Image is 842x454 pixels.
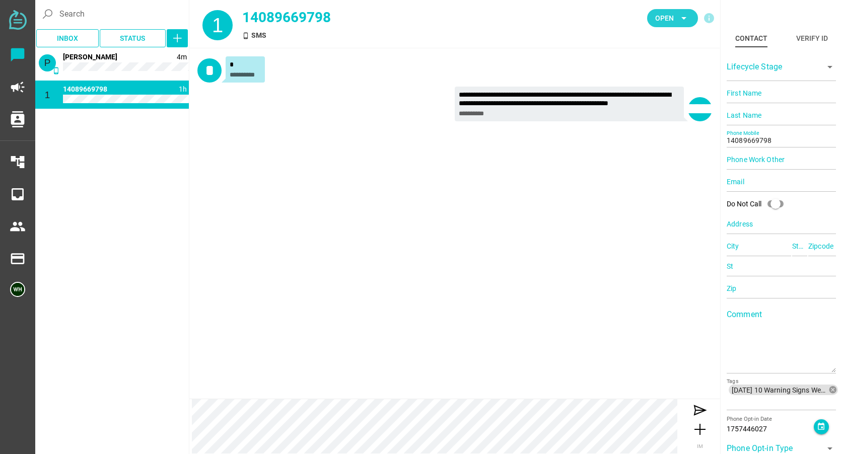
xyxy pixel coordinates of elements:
i: people [10,218,26,235]
i: event [817,422,825,431]
i: SMS [52,99,60,107]
span: IM [697,443,703,449]
i: inbox [10,186,26,202]
i: cancel [828,386,837,395]
i: chat_bubble [10,47,26,63]
div: Do Not Call [727,194,790,214]
div: SMS [242,30,488,41]
span: 14089669798 [63,85,107,93]
input: First Name [727,83,836,103]
i: SMS [52,67,60,74]
input: Address [727,214,836,234]
input: Phone Work Other [727,149,836,170]
span: Inbox [57,32,78,44]
div: Phone Opt-in Date [727,415,814,424]
span: 1757459351 [179,85,187,93]
input: Zipcode [808,236,836,256]
div: 14089669798 [242,7,488,28]
span: P [44,57,51,68]
span: 1757463355 [177,53,187,61]
i: account_tree [10,154,26,170]
div: Verify ID [796,32,828,44]
span: Open [655,12,674,24]
textarea: Comment [727,314,836,372]
i: campaign [10,79,26,95]
div: Contact [735,32,767,44]
img: svg+xml;base64,PD94bWwgdmVyc2lvbj0iMS4wIiBlbmNvZGluZz0iVVRGLTgiPz4KPHN2ZyB2ZXJzaW9uPSIxLjEiIHZpZX... [9,10,27,30]
input: City [727,236,791,256]
img: 5edff51079ed9903661a2266-30.png [10,282,25,297]
i: SMS [242,32,249,39]
input: Phone Mobile [727,127,836,147]
input: St [727,256,836,276]
div: 1757446027 [727,424,814,434]
i: arrow_drop_down [678,12,690,24]
span: [DATE] 10 Warning Signs Webinar Reminder.csv [732,386,828,395]
input: Last Name [727,105,836,125]
span: 14087682398 [63,53,117,61]
span: 1 [45,90,50,100]
input: State [792,236,807,256]
i: arrow_drop_down [824,61,836,73]
span: 1 [212,14,223,36]
input: Email [727,172,836,192]
div: Do Not Call [727,199,761,209]
i: info [703,12,715,24]
button: Open [647,9,698,27]
i: payment [10,251,26,267]
i: contacts [10,111,26,127]
button: Status [100,29,166,47]
input: [DATE] 10 Warning Signs Webinar Reminder.csvTags [727,397,836,409]
button: Inbox [36,29,99,47]
input: Zip [727,278,836,298]
span: Status [120,32,145,44]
